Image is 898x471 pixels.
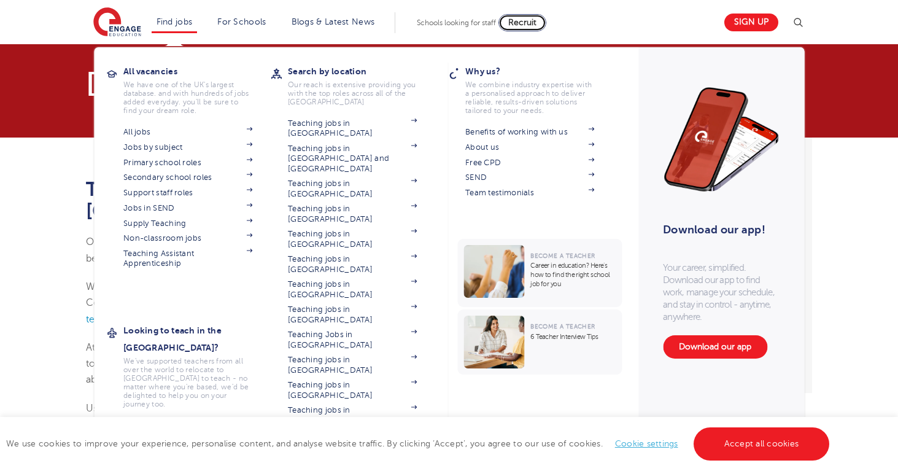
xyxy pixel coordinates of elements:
[465,173,594,182] a: SEND
[465,142,594,152] a: About us
[288,204,417,224] a: Teaching jobs in [GEOGRAPHIC_DATA]
[123,322,271,356] h3: Looking to teach in the [GEOGRAPHIC_DATA]?
[86,69,564,98] p: [GEOGRAPHIC_DATA]
[663,262,780,323] p: Your career, simplified. Download our app to find work, manage your schedule, and stay in control...
[530,261,616,289] p: Career in education? Here’s how to find the right school job for you
[530,252,595,259] span: Become a Teacher
[694,427,830,461] a: Accept all cookies
[123,249,252,269] a: Teaching Assistant Apprenticeship
[465,63,613,115] a: Why us?We combine industry expertise with a personalised approach to deliver reliable, results-dr...
[86,179,564,222] h1: Teaching Recruitment Agency in [GEOGRAPHIC_DATA], [GEOGRAPHIC_DATA]
[288,179,417,199] a: Teaching jobs in [GEOGRAPHIC_DATA]
[465,80,594,115] p: We combine industry expertise with a personalised approach to deliver reliable, results-driven so...
[123,233,252,243] a: Non-classroom jobs
[86,340,564,388] p: At Engage Education we provide teachers, teaching assistants and supply staff with all the suppor...
[123,219,252,228] a: Supply Teaching
[465,158,594,168] a: Free CPD
[123,357,252,408] p: We've supported teachers from all over the world to relocate to [GEOGRAPHIC_DATA] to teach - no m...
[288,305,417,325] a: Teaching jobs in [GEOGRAPHIC_DATA]
[465,127,594,137] a: Benefits of working with us
[615,439,678,448] a: Cookie settings
[123,173,252,182] a: Secondary school roles
[123,63,271,80] h3: All vacancies
[86,279,564,327] p: Within a convenient twenty minute journey of both Dublin [PERSON_NAME] and [GEOGRAPHIC_DATA] Cent...
[465,188,594,198] a: Team testimonials
[86,400,564,449] p: Using years of knowledge in education we offer the professionals who work with us the benefit of ...
[288,80,417,106] p: Our reach is extensive providing you with the top roles across all of the [GEOGRAPHIC_DATA]
[288,229,417,249] a: Teaching jobs in [GEOGRAPHIC_DATA]
[6,439,832,448] span: We use cookies to improve your experience, personalise content, and analyse website traffic. By c...
[288,355,417,375] a: Teaching jobs in [GEOGRAPHIC_DATA]
[288,254,417,274] a: Teaching jobs in [GEOGRAPHIC_DATA]
[292,17,375,26] a: Blogs & Latest News
[288,144,417,174] a: Teaching jobs in [GEOGRAPHIC_DATA] and [GEOGRAPHIC_DATA]
[288,63,435,80] h3: Search by location
[465,63,613,80] h3: Why us?
[417,18,496,27] span: Schools looking for staff
[157,17,193,26] a: Find jobs
[508,18,536,27] span: Recruit
[123,322,271,408] a: Looking to teach in the [GEOGRAPHIC_DATA]?We've supported teachers from all over the world to rel...
[530,332,616,341] p: 6 Teacher Interview Tips
[663,216,774,243] h3: Download our app!
[288,279,417,300] a: Teaching jobs in [GEOGRAPHIC_DATA]
[123,80,252,115] p: We have one of the UK's largest database. and with hundreds of jobs added everyday. you'll be sur...
[724,14,778,31] a: Sign up
[288,405,417,426] a: Teaching jobs in [GEOGRAPHIC_DATA]
[217,17,266,26] a: For Schools
[123,158,252,168] a: Primary school roles
[663,335,767,359] a: Download our app
[93,7,141,38] img: Engage Education
[288,63,435,106] a: Search by locationOur reach is extensive providing you with the top roles across all of the [GEOG...
[123,188,252,198] a: Support staff roles
[86,297,538,324] a: applying for teaching jobs
[123,127,252,137] a: All jobs
[86,234,564,267] p: Our Engage Education office in [GEOGRAPHIC_DATA] is located in [GEOGRAPHIC_DATA] beside the beaut...
[530,323,595,330] span: Become a Teacher
[498,14,546,31] a: Recruit
[123,63,271,115] a: All vacanciesWe have one of the UK's largest database. and with hundreds of jobs added everyday. ...
[288,380,417,400] a: Teaching jobs in [GEOGRAPHIC_DATA]
[123,203,252,213] a: Jobs in SEND
[288,330,417,350] a: Teaching Jobs in [GEOGRAPHIC_DATA]
[457,239,625,307] a: Become a TeacherCareer in education? Here’s how to find the right school job for you
[288,119,417,139] a: Teaching jobs in [GEOGRAPHIC_DATA]
[123,142,252,152] a: Jobs by subject
[457,309,625,375] a: Become a Teacher6 Teacher Interview Tips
